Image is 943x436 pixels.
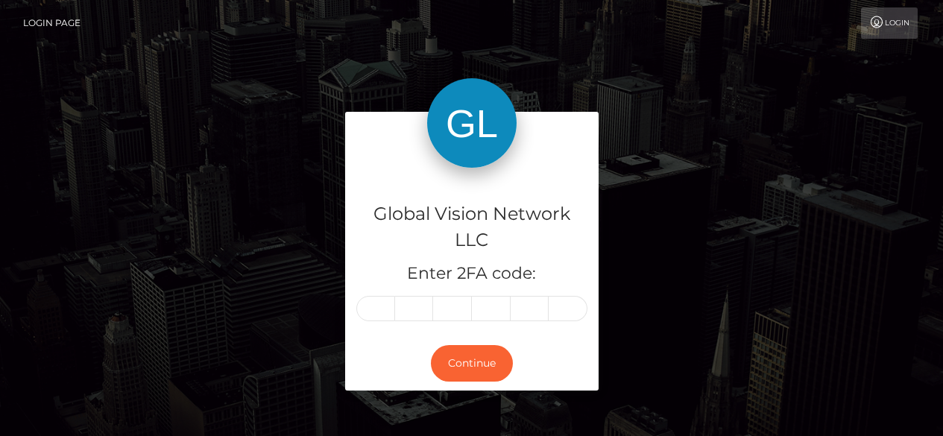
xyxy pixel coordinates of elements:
button: Continue [431,345,513,382]
a: Login Page [23,7,81,39]
a: Login [861,7,918,39]
h5: Enter 2FA code: [356,262,587,285]
h4: Global Vision Network LLC [356,201,587,253]
img: Global Vision Network LLC [427,78,517,168]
